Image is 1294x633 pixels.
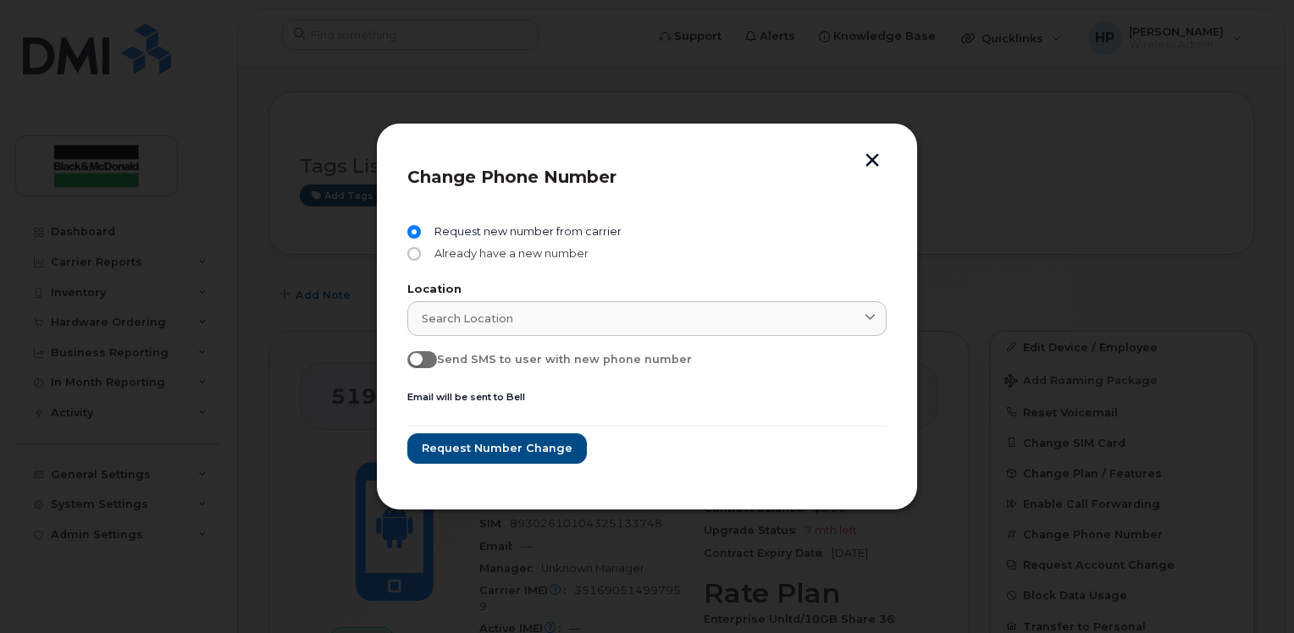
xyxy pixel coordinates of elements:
[428,247,589,261] span: Already have a new number
[407,247,421,261] input: Already have a new number
[437,353,692,366] span: Send SMS to user with new phone number
[407,284,887,295] label: Location
[407,167,617,187] span: Change Phone Number
[422,311,513,327] span: Search location
[428,225,622,239] span: Request new number from carrier
[407,351,421,365] input: Send SMS to user with new phone number
[407,225,421,239] input: Request new number from carrier
[422,440,572,456] span: Request number change
[407,301,887,336] a: Search location
[407,433,587,464] button: Request number change
[407,391,525,403] small: Email will be sent to Bell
